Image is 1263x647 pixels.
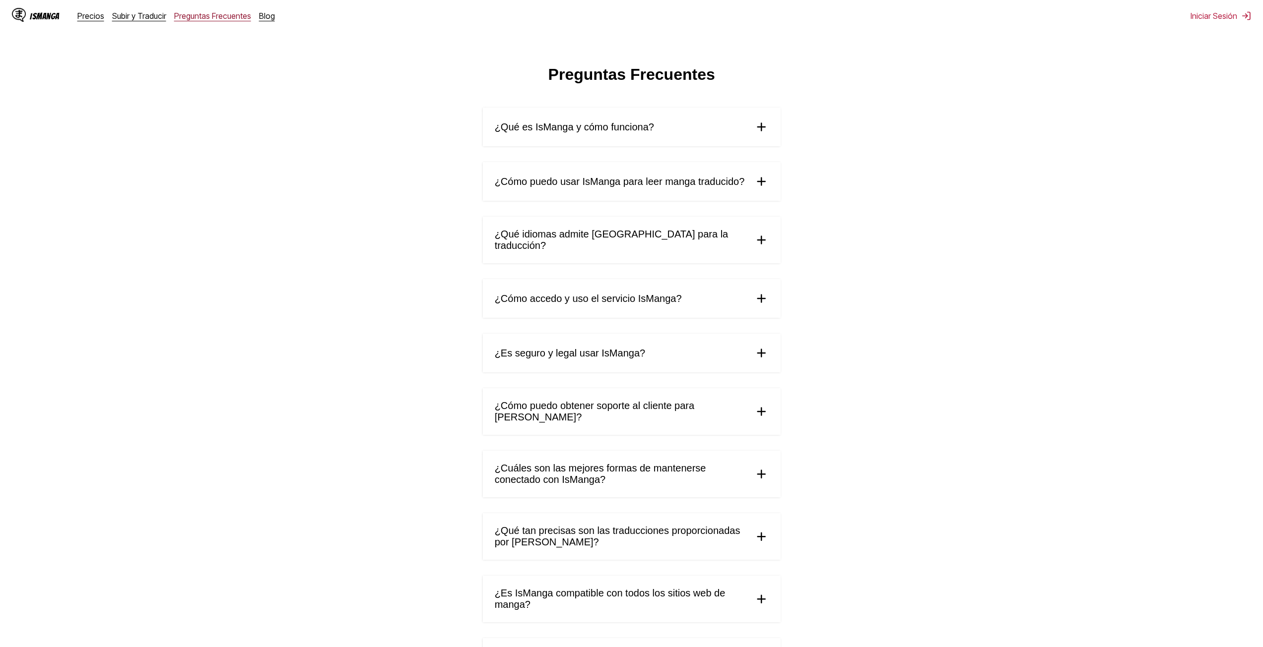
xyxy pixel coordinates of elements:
[1241,11,1251,21] img: Sign out
[12,8,26,22] img: IsManga Logo
[77,11,104,21] a: Precios
[754,346,769,360] img: plus
[754,291,769,306] img: plus
[483,334,781,372] summary: ¿Es seguro y legal usar IsManga?
[259,11,275,21] a: Blog
[495,463,746,485] span: ¿Cuáles son las mejores formas de mantenerse conectado con IsManga?
[174,11,251,21] a: Preguntas Frecuentes
[483,279,781,318] summary: ¿Cómo accedo y uso el servicio IsManga?
[754,119,769,134] img: plus
[483,576,781,622] summary: ¿Es IsManga compatible con todos los sitios web de manga?
[754,233,769,247] img: plus
[754,467,769,481] img: plus
[754,174,769,189] img: plus
[495,229,746,251] span: ¿Qué idiomas admite [GEOGRAPHIC_DATA] para la traducción?
[495,348,646,359] span: ¿Es seguro y legal usar IsManga?
[483,451,781,497] summary: ¿Cuáles son las mejores formas de mantenerse conectado con IsManga?
[754,591,769,606] img: plus
[483,513,781,560] summary: ¿Qué tan precisas son las traducciones proporcionadas por [PERSON_NAME]?
[495,400,746,423] span: ¿Cómo puedo obtener soporte al cliente para [PERSON_NAME]?
[483,388,781,435] summary: ¿Cómo puedo obtener soporte al cliente para [PERSON_NAME]?
[548,65,715,84] h1: Preguntas Frecuentes
[495,525,746,548] span: ¿Qué tan precisas son las traducciones proporcionadas por [PERSON_NAME]?
[483,217,781,263] summary: ¿Qué idiomas admite [GEOGRAPHIC_DATA] para la traducción?
[495,121,654,133] span: ¿Qué es IsManga y cómo funciona?
[12,8,77,24] a: IsManga LogoIsManga
[112,11,166,21] a: Subir y Traducir
[495,293,682,304] span: ¿Cómo accedo y uso el servicio IsManga?
[30,11,60,21] div: IsManga
[483,162,781,201] summary: ¿Cómo puedo usar IsManga para leer manga traducido?
[1191,11,1251,21] button: Iniciar Sesión
[754,529,769,544] img: plus
[495,588,746,610] span: ¿Es IsManga compatible con todos los sitios web de manga?
[495,176,745,187] span: ¿Cómo puedo usar IsManga para leer manga traducido?
[483,108,781,146] summary: ¿Qué es IsManga y cómo funciona?
[754,404,769,419] img: plus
